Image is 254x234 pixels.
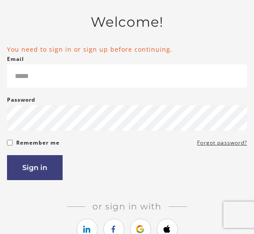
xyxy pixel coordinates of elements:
li: You need to sign in or sign up before continuing. [7,45,247,54]
label: Password [7,95,35,105]
button: Sign in [7,155,63,180]
h2: Welcome! [7,14,247,31]
label: Email [7,54,24,64]
label: Remember me [16,138,60,148]
a: Forgot password? [197,138,247,148]
span: Or sign in with [85,201,169,212]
